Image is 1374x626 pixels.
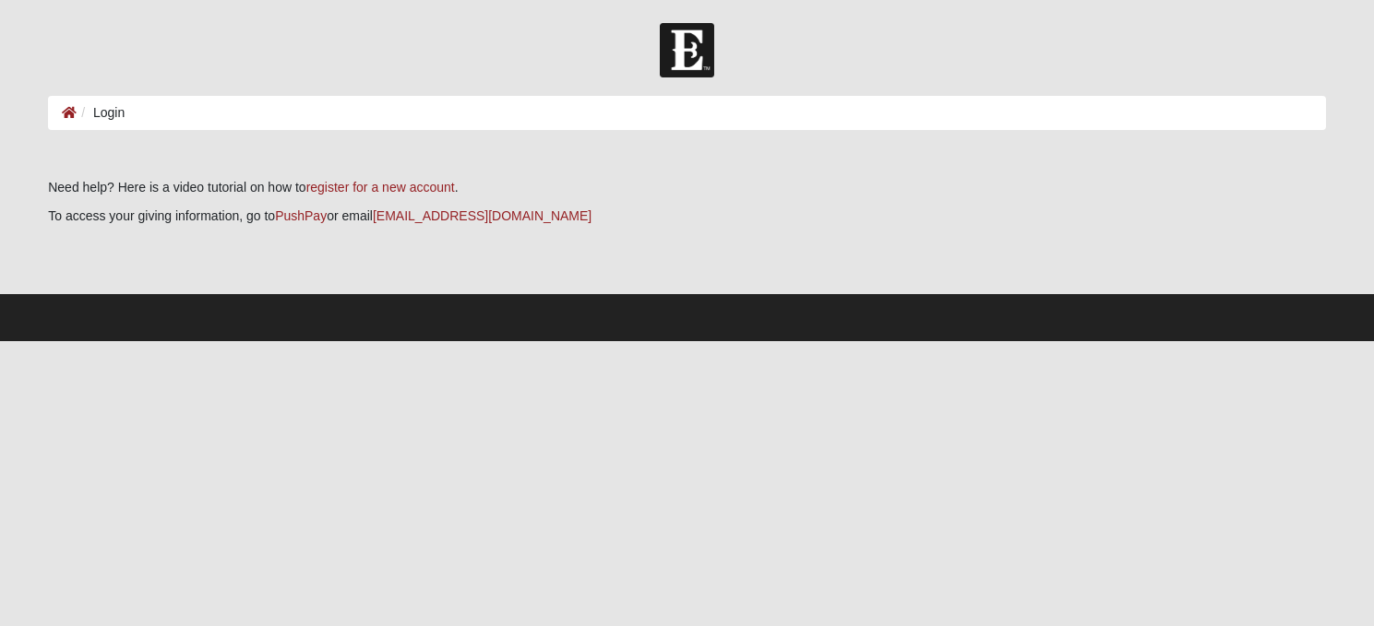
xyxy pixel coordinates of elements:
[660,23,714,77] img: Church of Eleven22 Logo
[275,208,327,223] a: PushPay
[48,178,1326,197] p: Need help? Here is a video tutorial on how to .
[373,208,591,223] a: [EMAIL_ADDRESS][DOMAIN_NAME]
[306,180,455,195] a: register for a new account
[48,207,1326,226] p: To access your giving information, go to or email
[77,103,125,123] li: Login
